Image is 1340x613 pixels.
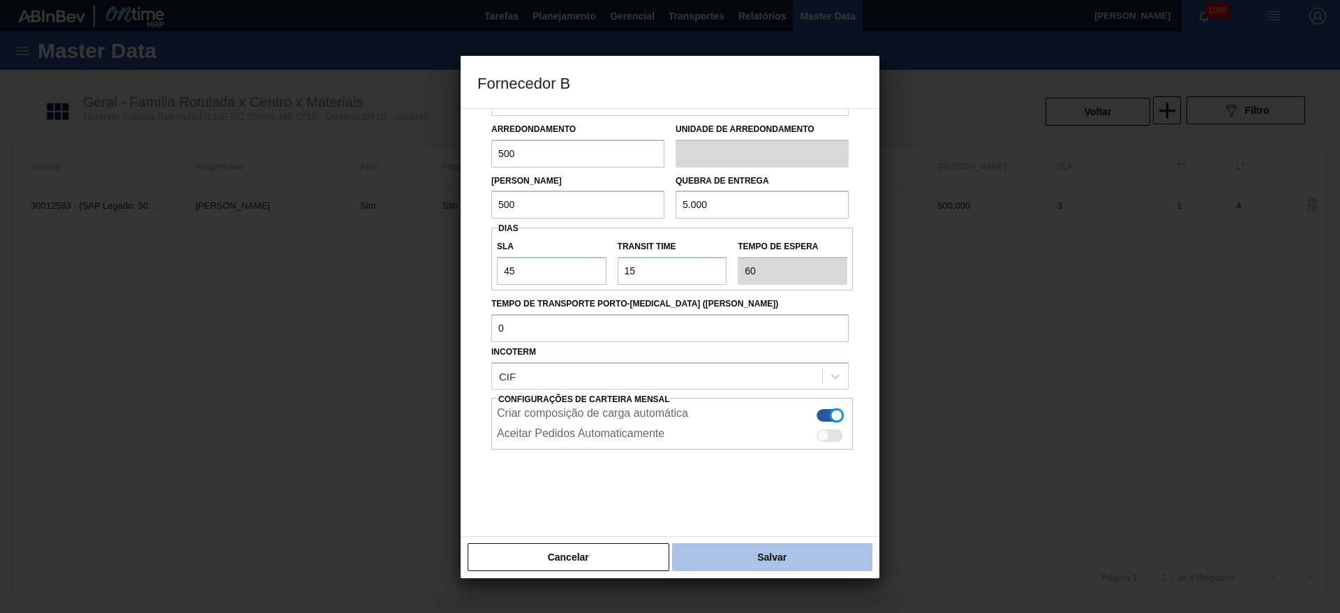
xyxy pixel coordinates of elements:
[676,176,769,186] label: Quebra de entrega
[672,543,872,571] button: Salvar
[491,347,536,357] label: Incoterm
[461,56,879,109] h3: Fornecedor B
[497,407,688,424] label: Criar composição de carga automática
[491,294,849,314] label: Tempo de Transporte Porto-[MEDICAL_DATA] ([PERSON_NAME])
[498,394,670,404] span: Configurações de Carteira Mensal
[497,427,664,444] label: Aceitar Pedidos Automaticamente
[618,237,727,257] label: Transit Time
[491,424,853,444] div: Essa configuração habilita aceite automático do pedido do lado do fornecedor
[491,176,562,186] label: [PERSON_NAME]
[497,237,606,257] label: SLA
[491,404,853,424] div: Essa configuração habilita a criação automática de composição de carga do lado do fornecedor caso...
[738,237,847,257] label: Tempo de espera
[491,124,576,134] label: Arredondamento
[468,543,669,571] button: Cancelar
[676,119,849,140] label: Unidade de arredondamento
[498,223,519,233] span: Dias
[499,370,516,382] div: CIF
